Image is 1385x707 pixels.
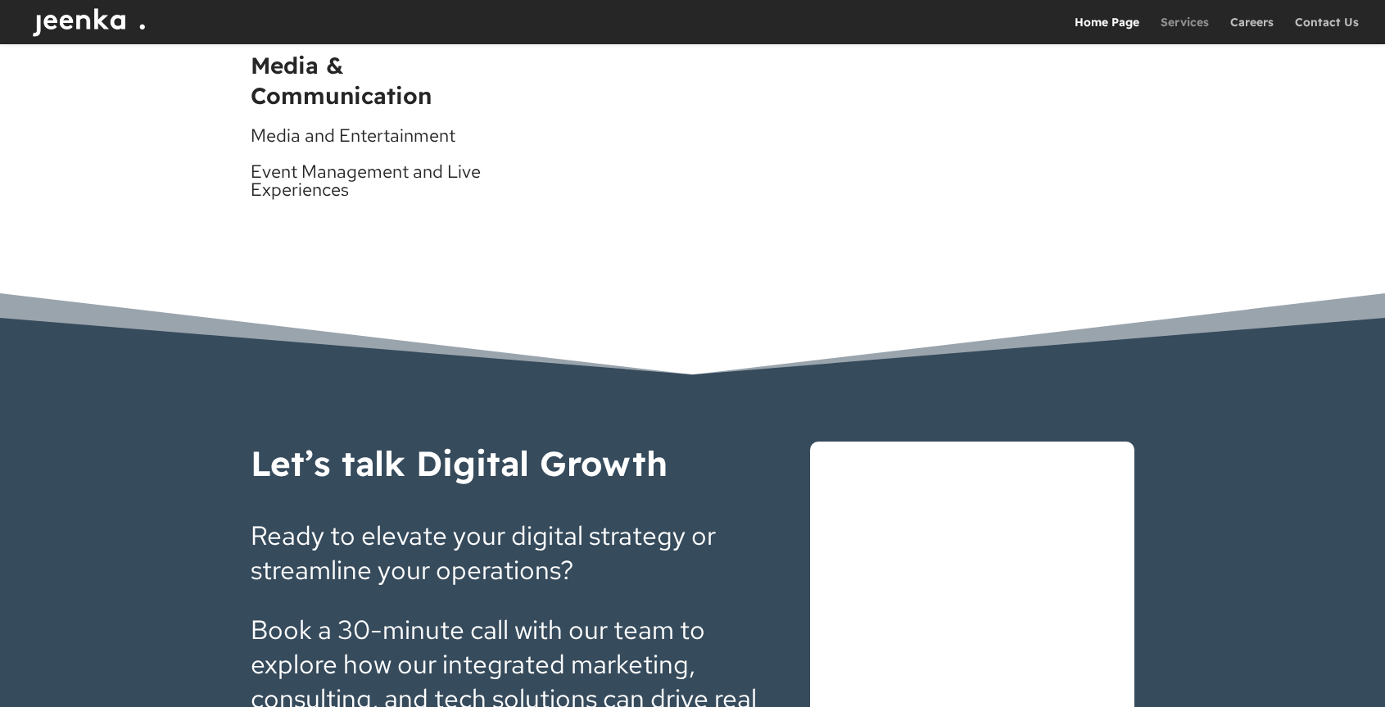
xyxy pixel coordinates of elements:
a: Services [1161,16,1209,44]
a: Contact Us [1295,16,1359,44]
p: Ready to elevate your digital strategy or streamline your operations? [251,519,762,613]
h3: Let’s talk Digital Growth [251,442,762,495]
p: Media and Entertainment [251,127,513,163]
a: Careers [1230,16,1274,44]
span: Media & Communication [251,51,432,109]
a: Home Page [1075,16,1139,44]
p: Event Management and Live Experiences [251,163,513,217]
